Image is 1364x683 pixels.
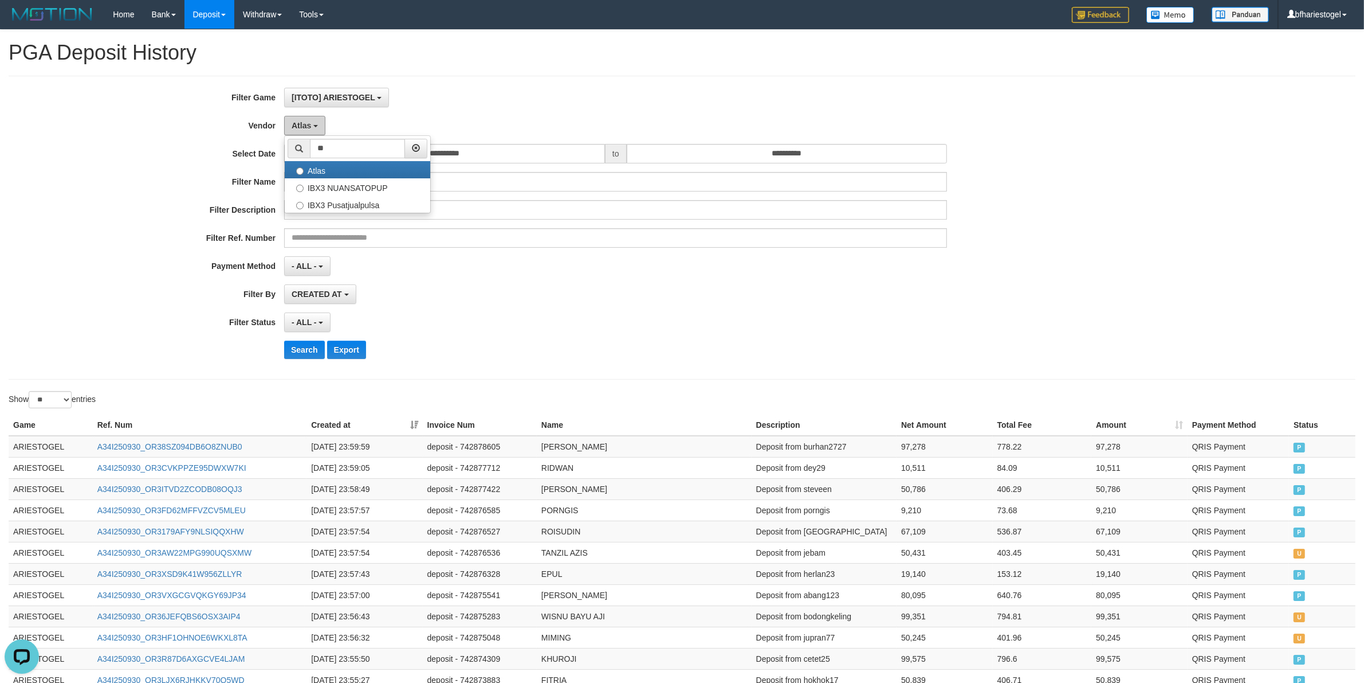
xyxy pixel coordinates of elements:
[993,499,1092,521] td: 73.68
[423,521,537,542] td: deposit - 742876527
[97,442,242,451] a: A34I250930_OR38SZ094DB6O8ZNUB0
[306,542,422,563] td: [DATE] 23:57:54
[423,563,537,584] td: deposit - 742876328
[1091,542,1188,563] td: 50,431
[1212,7,1269,22] img: panduan.png
[537,606,752,627] td: WISNU BAYU AJI
[284,313,331,332] button: - ALL -
[993,648,1092,669] td: 796.6
[897,627,993,648] td: 50,245
[423,542,537,563] td: deposit - 742876536
[97,569,242,579] a: A34I250930_OR3XSD9K41W956ZLLYR
[1294,570,1305,580] span: PAID
[9,584,93,606] td: ARIESTOGEL
[97,527,244,536] a: A34I250930_OR3179AFY9NLSIQQXHW
[897,563,993,584] td: 19,140
[752,478,897,499] td: Deposit from steveen
[1091,584,1188,606] td: 80,095
[423,457,537,478] td: deposit - 742877712
[306,584,422,606] td: [DATE] 23:57:00
[537,521,752,542] td: ROISUDIN
[327,341,366,359] button: Export
[993,606,1092,627] td: 794.81
[537,499,752,521] td: PORNGIS
[537,457,752,478] td: RIDWAN
[423,627,537,648] td: deposit - 742875048
[897,542,993,563] td: 50,431
[9,627,93,648] td: ARIESTOGEL
[993,436,1092,458] td: 778.22
[1188,499,1289,521] td: QRIS Payment
[605,144,627,163] span: to
[306,648,422,669] td: [DATE] 23:55:50
[993,457,1092,478] td: 84.09
[537,627,752,648] td: MIMING
[296,167,304,175] input: Atlas
[752,584,897,606] td: Deposit from abang123
[537,563,752,584] td: EPUL
[537,415,752,436] th: Name
[285,196,430,213] label: IBX3 Pusatjualpulsa
[537,436,752,458] td: [PERSON_NAME]
[1294,464,1305,474] span: PAID
[1294,655,1305,665] span: PAID
[1091,563,1188,584] td: 19,140
[993,478,1092,499] td: 406.29
[9,521,93,542] td: ARIESTOGEL
[423,436,537,458] td: deposit - 742878605
[284,116,325,135] button: Atlas
[97,463,246,473] a: A34I250930_OR3CVKPPZE95DWXW7KI
[1091,521,1188,542] td: 67,109
[306,521,422,542] td: [DATE] 23:57:54
[93,415,307,436] th: Ref. Num
[5,5,39,39] button: Open LiveChat chat widget
[292,121,311,130] span: Atlas
[292,290,342,299] span: CREATED AT
[993,584,1092,606] td: 640.76
[423,606,537,627] td: deposit - 742875283
[423,478,537,499] td: deposit - 742877422
[897,499,993,521] td: 9,210
[97,633,247,642] a: A34I250930_OR3HF1OHNOE6WKXL8TA
[1188,648,1289,669] td: QRIS Payment
[9,648,93,669] td: ARIESTOGEL
[97,591,246,600] a: A34I250930_OR3VXGCGVQKGY69JP34
[306,436,422,458] td: [DATE] 23:59:59
[1294,528,1305,537] span: PAID
[1294,549,1305,559] span: UNPAID
[897,436,993,458] td: 97,278
[296,202,304,209] input: IBX3 Pusatjualpulsa
[1091,627,1188,648] td: 50,245
[1072,7,1129,23] img: Feedback.jpg
[9,391,96,408] label: Show entries
[284,284,356,304] button: CREATED AT
[1188,627,1289,648] td: QRIS Payment
[897,457,993,478] td: 10,511
[1294,612,1305,622] span: UNPAID
[897,606,993,627] td: 99,351
[9,436,93,458] td: ARIESTOGEL
[284,88,389,107] button: [ITOTO] ARIESTOGEL
[306,606,422,627] td: [DATE] 23:56:43
[9,457,93,478] td: ARIESTOGEL
[752,563,897,584] td: Deposit from herlan23
[897,521,993,542] td: 67,109
[993,627,1092,648] td: 401.96
[9,499,93,521] td: ARIESTOGEL
[752,542,897,563] td: Deposit from jebam
[423,648,537,669] td: deposit - 742874309
[537,648,752,669] td: KHUROJI
[9,6,96,23] img: MOTION_logo.png
[537,478,752,499] td: [PERSON_NAME]
[423,499,537,521] td: deposit - 742876585
[993,542,1092,563] td: 403.45
[1294,591,1305,601] span: PAID
[1294,485,1305,495] span: PAID
[993,521,1092,542] td: 536.87
[752,606,897,627] td: Deposit from bodongkeling
[1146,7,1194,23] img: Button%20Memo.svg
[97,654,245,664] a: A34I250930_OR3R87D6AXGCVE4LJAM
[292,93,375,102] span: [ITOTO] ARIESTOGEL
[752,648,897,669] td: Deposit from cetet25
[537,542,752,563] td: TANZIL AZIS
